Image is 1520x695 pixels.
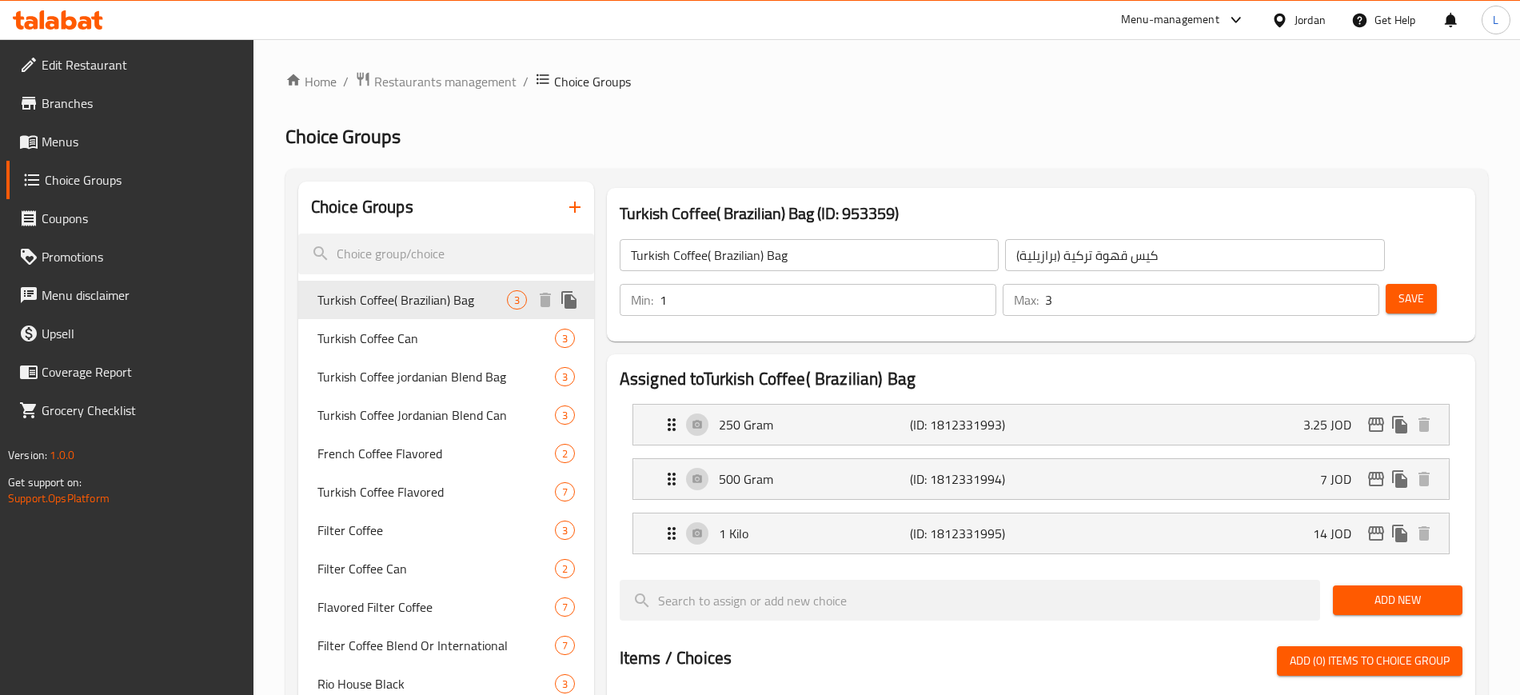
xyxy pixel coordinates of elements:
span: Coupons [42,209,241,228]
p: (ID: 1812331994) [910,469,1037,489]
span: Edit Restaurant [42,55,241,74]
div: Menu-management [1121,10,1219,30]
span: 3 [556,677,574,692]
button: Add (0) items to choice group [1277,646,1462,676]
a: Promotions [6,238,253,276]
span: 7 [556,485,574,500]
div: Filter Coffee Can2 [298,549,594,588]
p: Min: [631,290,653,310]
span: L [1493,11,1498,29]
li: / [523,72,529,91]
div: Choices [555,329,575,348]
span: Filter Coffee Can [317,559,555,578]
button: duplicate [1388,413,1412,437]
span: Add New [1346,590,1450,610]
span: Turkish Coffee Jordanian Blend Can [317,405,555,425]
span: Turkish Coffee Flavored [317,482,555,501]
p: 7 JOD [1320,469,1364,489]
div: Expand [633,405,1449,445]
span: Promotions [42,247,241,266]
div: Turkish Coffee( Brazilian) Bag3deleteduplicate [298,281,594,319]
div: Choices [555,674,575,693]
div: Filter Coffee Blend Or International7 [298,626,594,665]
button: duplicate [1388,467,1412,491]
div: Choices [555,367,575,386]
span: Menu disclaimer [42,286,241,305]
button: delete [1412,521,1436,545]
div: Turkish Coffee jordanian Blend Bag3 [298,357,594,396]
button: delete [1412,413,1436,437]
span: Grocery Checklist [42,401,241,420]
span: 3 [508,293,526,308]
div: Flavored Filter Coffee7 [298,588,594,626]
div: Turkish Coffee Jordanian Blend Can3 [298,396,594,434]
button: Save [1386,284,1437,314]
a: Branches [6,84,253,122]
span: Filter Coffee Blend Or International [317,636,555,655]
div: Turkish Coffee Flavored7 [298,473,594,511]
button: duplicate [557,288,581,312]
span: Turkish Coffee( Brazilian) Bag [317,290,507,310]
div: French Coffee Flavored2 [298,434,594,473]
span: Restaurants management [374,72,517,91]
span: Choice Groups [45,170,241,190]
span: Flavored Filter Coffee [317,597,555,617]
span: 7 [556,600,574,615]
a: Home [285,72,337,91]
div: Choices [555,559,575,578]
span: 2 [556,561,574,577]
button: delete [1412,467,1436,491]
a: Coverage Report [6,353,253,391]
nav: breadcrumb [285,71,1488,92]
a: Choice Groups [6,161,253,199]
div: Choices [555,444,575,463]
input: search [298,234,594,274]
p: 14 JOD [1313,524,1364,543]
span: French Coffee Flavored [317,444,555,463]
div: Choices [555,636,575,655]
div: Filter Coffee3 [298,511,594,549]
div: Expand [633,513,1449,553]
span: Get support on: [8,472,82,493]
div: Turkish Coffee Can3 [298,319,594,357]
div: Choices [555,521,575,540]
span: Coverage Report [42,362,241,381]
span: Turkish Coffee jordanian Blend Bag [317,367,555,386]
button: edit [1364,413,1388,437]
span: Choice Groups [554,72,631,91]
span: Rio House Black [317,674,555,693]
button: duplicate [1388,521,1412,545]
span: 3 [556,369,574,385]
p: 1 Kilo [719,524,910,543]
button: edit [1364,521,1388,545]
h2: Items / Choices [620,646,732,670]
a: Coupons [6,199,253,238]
span: 7 [556,638,574,653]
span: Version: [8,445,47,465]
span: Upsell [42,324,241,343]
p: 3.25 JOD [1303,415,1364,434]
a: Menus [6,122,253,161]
input: search [620,580,1320,621]
div: Expand [633,459,1449,499]
a: Menu disclaimer [6,276,253,314]
span: Save [1398,289,1424,309]
p: Max: [1014,290,1039,310]
span: Add (0) items to choice group [1290,651,1450,671]
h2: Assigned to Turkish Coffee( Brazilian) Bag [620,367,1462,391]
div: Choices [555,405,575,425]
span: 3 [556,523,574,538]
button: edit [1364,467,1388,491]
div: Choices [555,597,575,617]
span: 1.0.0 [50,445,74,465]
a: Restaurants management [355,71,517,92]
h2: Choice Groups [311,195,413,219]
button: delete [533,288,557,312]
li: Expand [620,452,1462,506]
span: 2 [556,446,574,461]
span: Branches [42,94,241,113]
p: 500 Gram [719,469,910,489]
div: Choices [555,482,575,501]
p: 250 Gram [719,415,910,434]
li: Expand [620,506,1462,561]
